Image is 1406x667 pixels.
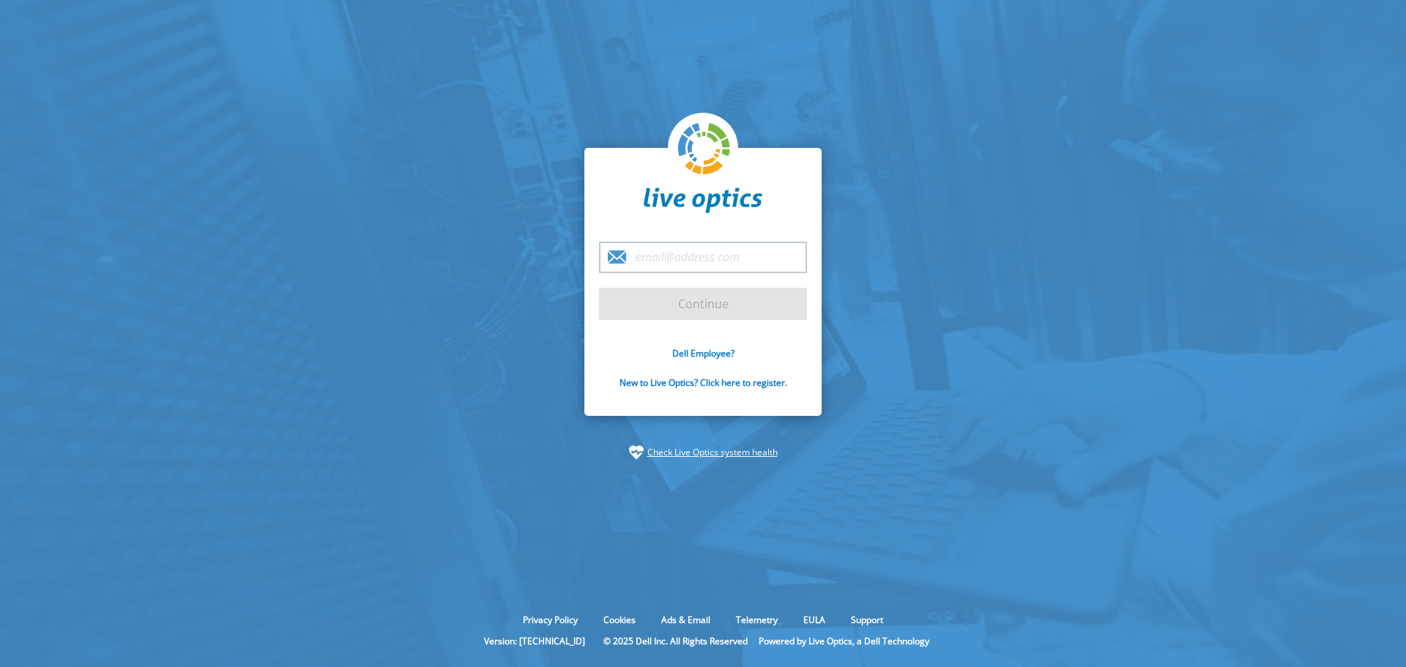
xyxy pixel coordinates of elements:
a: Dell Employee? [672,347,734,359]
a: Cookies [592,614,647,626]
a: Ads & Email [650,614,721,626]
input: email@address.com [599,242,807,273]
a: Privacy Policy [512,614,589,626]
li: Version: [TECHNICAL_ID] [477,635,592,647]
img: liveoptics-word.svg [644,187,762,214]
li: Powered by Live Optics, a Dell Technology [759,635,929,647]
li: © 2025 Dell Inc. All Rights Reserved [596,635,755,647]
a: Support [840,614,894,626]
a: New to Live Optics? Click here to register. [620,376,787,389]
a: Check Live Optics system health [647,445,778,460]
a: Telemetry [725,614,789,626]
img: liveoptics-logo.svg [678,123,731,176]
img: status-check-icon.svg [629,445,644,460]
a: EULA [792,614,836,626]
